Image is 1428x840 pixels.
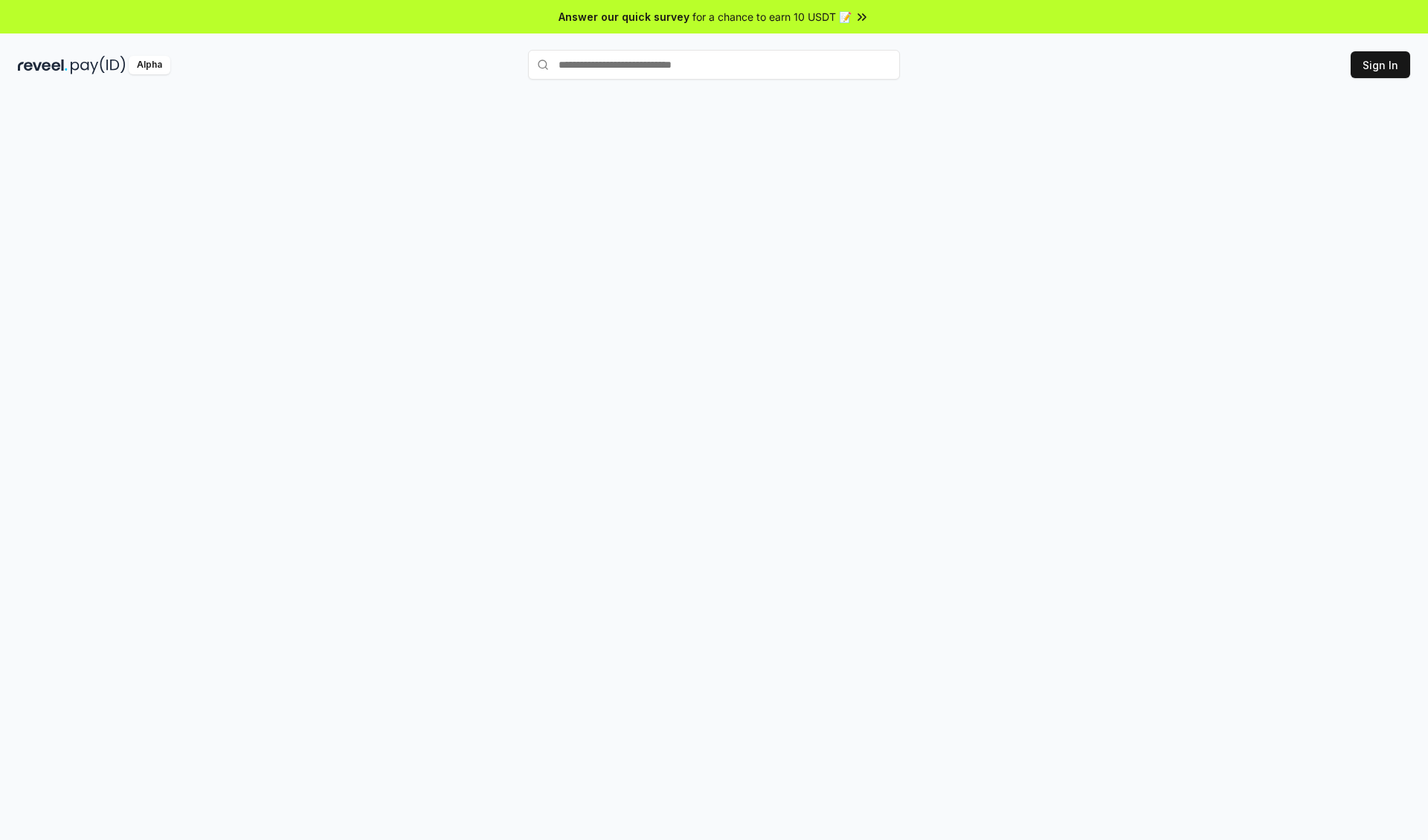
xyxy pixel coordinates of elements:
img: reveel_dark [18,56,68,74]
img: pay_id [71,56,126,74]
span: Answer our quick survey [559,9,689,25]
button: Sign In [1351,51,1410,78]
span: for a chance to earn 10 USDT 📝 [692,9,852,25]
div: Alpha [129,56,170,74]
